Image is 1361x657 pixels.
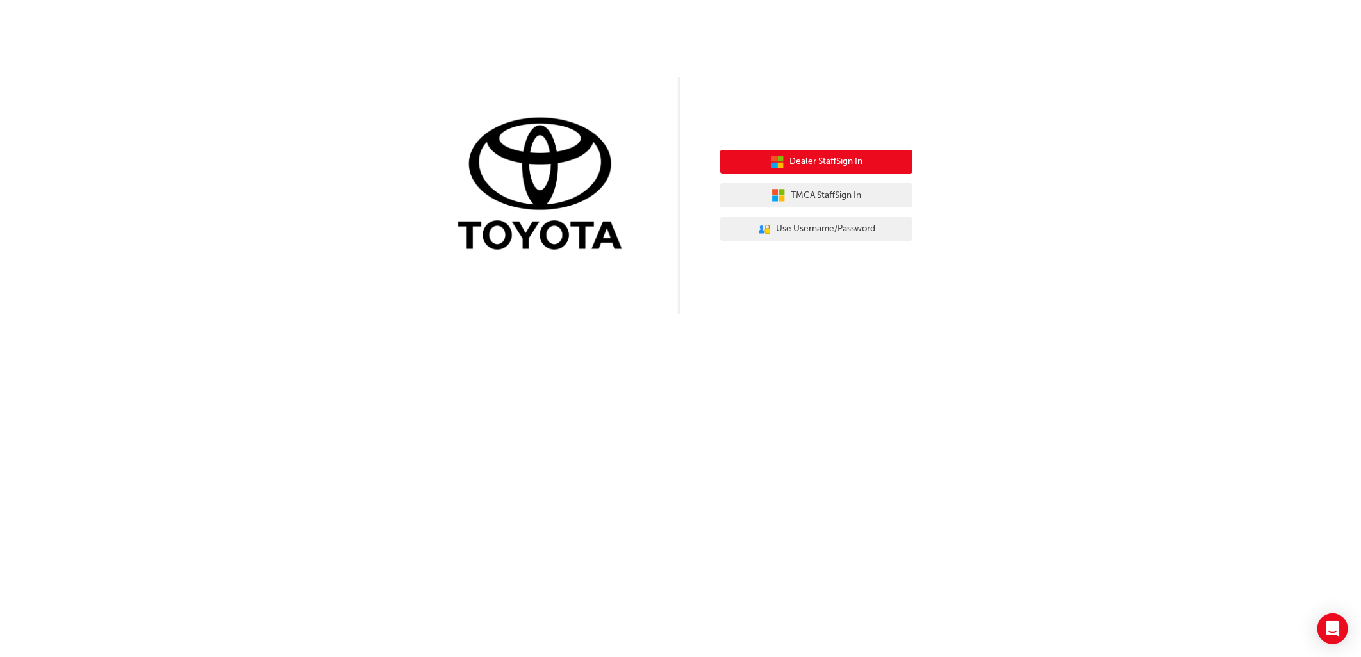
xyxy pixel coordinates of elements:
button: Dealer StaffSign In [720,150,912,174]
span: Use Username/Password [777,222,876,236]
span: Dealer Staff Sign In [789,154,862,169]
button: TMCA StaffSign In [720,183,912,207]
button: Use Username/Password [720,217,912,241]
img: Trak [449,115,641,256]
span: TMCA Staff Sign In [791,188,861,203]
div: Open Intercom Messenger [1317,613,1348,644]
